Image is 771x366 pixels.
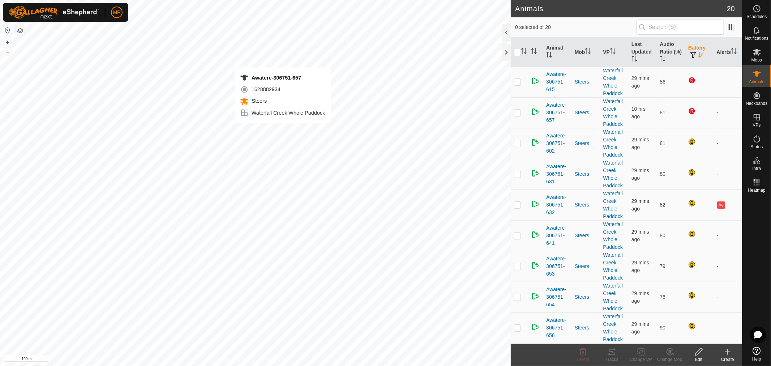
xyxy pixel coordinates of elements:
[546,71,569,93] span: Awatere-306751-615
[660,325,665,331] span: 90
[637,20,724,35] input: Search (S)
[603,98,623,127] a: Waterfall Creek Whole Paddock
[531,200,540,208] img: returning on
[685,38,714,67] th: Battery
[575,324,597,332] div: Steers
[631,260,649,273] span: 20 Aug 2025, 10:03 am
[751,58,762,62] span: Mobs
[546,286,569,308] span: Awatere-306751-654
[746,14,767,19] span: Schedules
[714,159,742,190] td: -
[597,356,626,363] div: Tracks
[655,356,684,363] div: Change Mob
[684,356,713,363] div: Edit
[546,255,569,278] span: Awatere-306751-653
[515,4,727,13] h2: Animals
[603,129,623,158] a: Waterfall Creek Whole Paddock
[631,57,637,63] p-sorticon: Activate to sort
[3,38,12,47] button: +
[575,201,597,209] div: Steers
[240,73,325,82] div: Awatere-306751-657
[546,132,569,155] span: Awatere-306751-602
[546,163,569,186] span: Awatere-306751-631
[752,166,761,171] span: Infra
[603,252,623,281] a: Waterfall Creek Whole Paddock
[660,263,665,269] span: 79
[531,49,537,55] p-sorticon: Activate to sort
[543,38,572,67] th: Animal
[113,9,121,16] span: MP
[714,220,742,251] td: -
[600,38,629,67] th: VP
[575,263,597,270] div: Steers
[660,57,665,63] p-sorticon: Activate to sort
[631,229,649,242] span: 20 Aug 2025, 10:03 am
[748,188,766,192] span: Heatmap
[714,128,742,159] td: -
[752,357,761,361] span: Help
[698,53,704,59] p-sorticon: Activate to sort
[714,312,742,343] td: -
[631,167,649,181] span: 20 Aug 2025, 10:03 am
[717,201,725,209] button: Ae
[240,85,325,94] div: 1628882934
[531,107,540,116] img: returning on
[631,106,646,119] span: 19 Aug 2025, 11:58 pm
[546,193,569,216] span: Awatere-306751-632
[753,123,761,127] span: VPs
[746,101,767,106] span: Neckbands
[629,38,657,67] th: Last Updated
[626,356,655,363] div: Change VP
[3,47,12,56] button: –
[16,26,25,35] button: Map Layers
[546,224,569,247] span: Awatere-306751-641
[3,26,12,35] button: Reset Map
[546,53,552,59] p-sorticon: Activate to sort
[575,170,597,178] div: Steers
[572,38,600,67] th: Mob
[546,101,569,124] span: Awatere-306751-657
[575,293,597,301] div: Steers
[631,290,649,304] span: 20 Aug 2025, 10:03 am
[603,221,623,250] a: Waterfall Creek Whole Paddock
[250,98,267,104] span: Steers
[660,202,665,208] span: 82
[531,261,540,270] img: returning on
[515,24,637,31] span: 0 selected of 20
[714,38,742,67] th: Alerts
[610,49,616,55] p-sorticon: Activate to sort
[531,138,540,147] img: returning on
[631,321,649,335] span: 20 Aug 2025, 10:03 am
[531,230,540,239] img: returning on
[660,140,665,146] span: 81
[603,68,623,96] a: Waterfall Creek Whole Paddock
[585,49,591,55] p-sorticon: Activate to sort
[660,110,665,115] span: 81
[227,357,254,363] a: Privacy Policy
[603,283,623,311] a: Waterfall Creek Whole Paddock
[603,314,623,342] a: Waterfall Creek Whole Paddock
[745,36,768,41] span: Notifications
[714,251,742,282] td: -
[603,191,623,219] a: Waterfall Creek Whole Paddock
[575,232,597,239] div: Steers
[660,294,665,300] span: 76
[603,160,623,188] a: Waterfall Creek Whole Paddock
[660,79,665,85] span: 86
[521,49,527,55] p-sorticon: Activate to sort
[660,171,665,177] span: 80
[727,3,735,14] span: 20
[749,80,764,84] span: Animals
[9,6,99,19] img: Gallagher Logo
[631,137,649,150] span: 20 Aug 2025, 10:03 am
[577,357,590,362] span: Delete
[660,233,665,238] span: 80
[531,169,540,178] img: returning on
[531,323,540,331] img: returning on
[546,316,569,339] span: Awatere-306751-658
[531,292,540,301] img: returning on
[631,75,649,89] span: 20 Aug 2025, 10:03 am
[713,356,742,363] div: Create
[742,344,771,364] a: Help
[575,109,597,116] div: Steers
